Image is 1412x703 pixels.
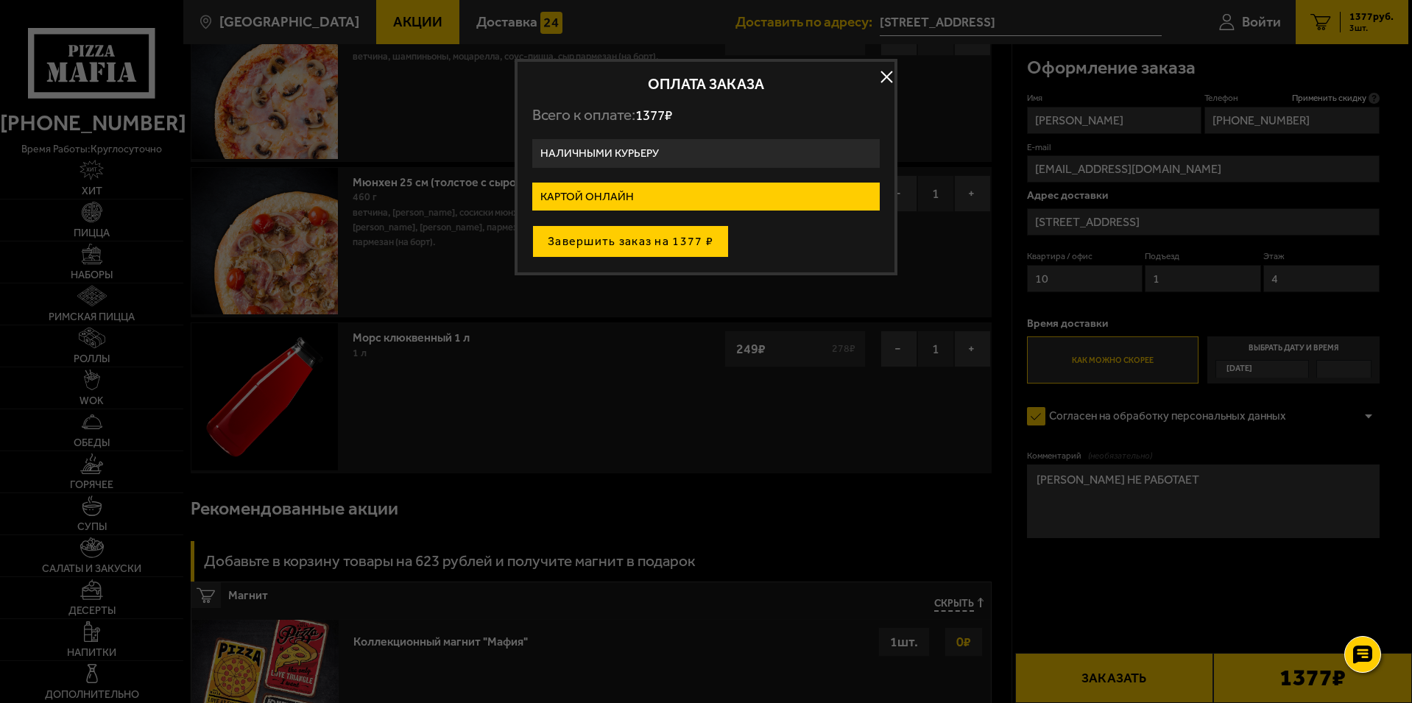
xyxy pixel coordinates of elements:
[532,183,880,211] label: Картой онлайн
[532,139,880,168] label: Наличными курьеру
[532,77,880,91] h2: Оплата заказа
[532,106,880,124] p: Всего к оплате:
[532,225,729,258] button: Завершить заказ на 1377 ₽
[635,107,672,124] span: 1377 ₽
